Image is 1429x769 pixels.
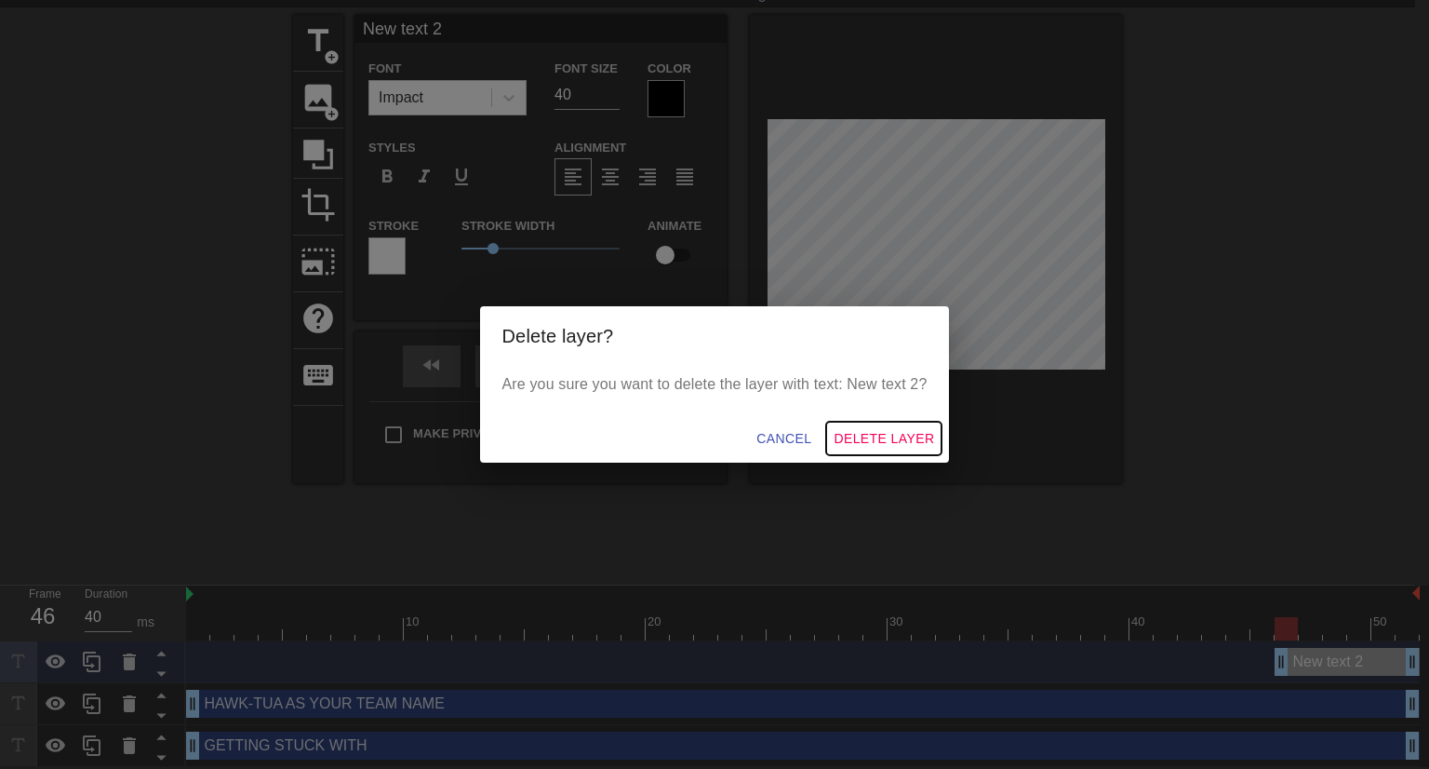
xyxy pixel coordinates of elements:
[834,427,934,451] span: Delete Layer
[502,373,928,396] p: Are you sure you want to delete the layer with text: New text 2?
[826,422,942,456] button: Delete Layer
[502,321,928,351] h2: Delete layer?
[749,422,819,456] button: Cancel
[756,427,811,451] span: Cancel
